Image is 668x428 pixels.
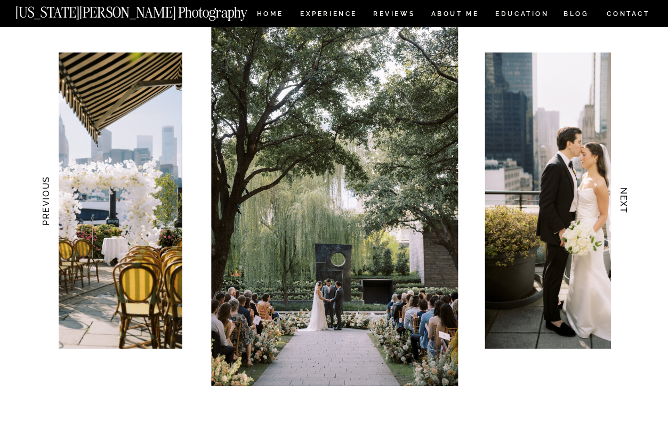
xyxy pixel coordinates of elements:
a: CONTACT [606,8,650,20]
a: HOME [255,11,285,20]
h3: PREVIOUS [39,167,51,235]
a: Experience [300,11,356,20]
h3: NEXT [618,167,629,235]
a: [US_STATE][PERSON_NAME] Photography [15,5,283,14]
a: REVIEWS [373,11,413,20]
a: ABOUT ME [431,11,479,20]
a: BLOG [564,11,589,20]
a: EDUCATION [494,11,550,20]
